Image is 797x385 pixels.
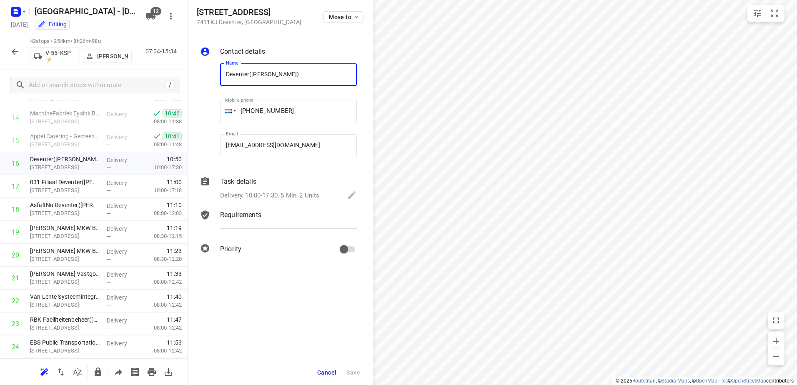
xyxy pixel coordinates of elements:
[31,5,139,18] h5: Rename
[29,79,165,92] input: Add or search stops within route
[107,316,138,325] p: Delivery
[12,160,19,167] div: 16
[167,247,182,255] span: 11:23
[160,367,177,375] span: Download route
[163,109,182,117] span: 10:46
[92,38,100,44] span: 98u
[30,232,100,240] p: [STREET_ADDRESS]
[90,364,106,380] button: Lock route
[30,155,100,163] p: Deventer([PERSON_NAME])
[12,114,19,122] div: 14
[30,201,100,209] p: AsfaltNu Deventer(Bart Van de Vrede)
[145,47,180,56] p: 07:04-15:34
[107,187,111,194] span: —
[140,255,182,263] p: 08:30-12:20
[107,279,111,285] span: —
[220,100,357,122] input: 1 (702) 123-4567
[143,8,159,25] button: 12
[30,292,100,301] p: Van Lente Systeemintegratie(Mareen Best)
[110,367,127,375] span: Share route
[53,367,69,375] span: Reverse route
[30,109,100,117] p: MachineFabriek Eysink B.V.(Jessica)
[616,378,794,384] li: © 2025 , © , © © contributors
[329,14,360,20] span: Move to
[197,7,302,17] h5: [STREET_ADDRESS]
[200,210,357,235] div: Requirements
[12,228,19,236] div: 19
[163,8,179,25] button: More
[167,201,182,209] span: 11:10
[12,137,19,145] div: 15
[732,378,766,384] a: OpenStreetMap
[167,338,182,347] span: 11:53
[140,347,182,355] p: 08:00-12:42
[30,178,100,186] p: 031 Filiaal Deventer(Marielle Gudde)
[197,19,302,25] p: 7411KJ Deventer , [GEOGRAPHIC_DATA]
[69,367,86,375] span: Sort by time window
[36,367,53,375] span: Reoptimize route
[12,251,19,259] div: 20
[323,11,363,23] button: Move to
[220,100,236,122] div: Netherlands: + 31
[140,163,182,172] p: 10:00-17:30
[8,20,31,29] h5: Project date
[107,233,111,240] span: —
[140,301,182,309] p: 08:00-12:42
[12,320,19,328] div: 23
[167,292,182,301] span: 11:40
[167,270,182,278] span: 11:33
[220,177,256,187] p: Task details
[107,179,138,187] p: Delivery
[30,247,100,255] p: Moore MKW B.V.(Nicole Massop)
[12,205,19,213] div: 18
[107,270,138,279] p: Delivery
[107,247,138,256] p: Delivery
[12,297,19,305] div: 22
[153,132,161,140] svg: Done
[30,315,100,324] p: RBK Faciliteitenbeheer(Maureen Bezemer)
[30,324,100,332] p: Munsterstraat 9, Deventer
[140,186,182,195] p: 10:00-17:18
[30,37,132,45] p: 42 stops • 254km • 8h26m
[107,142,111,148] span: —
[747,5,784,22] div: small contained button group
[107,339,138,347] p: Delivery
[107,110,138,118] p: Delivery
[200,47,357,58] div: Contact details
[30,347,100,355] p: Osnabrückstraat 28, Deventer
[107,156,138,164] p: Delivery
[696,378,728,384] a: OpenMapTiles
[90,38,92,44] span: •
[766,5,783,22] button: Fit zoom
[30,163,100,172] p: [STREET_ADDRESS]
[167,155,182,163] span: 10:50
[30,301,100,309] p: Herfordstraat 5, Deventer
[30,278,100,286] p: [STREET_ADDRESS]
[30,209,100,217] p: [STREET_ADDRESS]
[30,140,100,149] p: [STREET_ADDRESS]
[167,315,182,324] span: 11:47
[30,117,100,126] p: Groningerstraat 13, Deventer
[107,165,111,171] span: —
[140,117,182,126] p: 08:00-11:38
[347,190,357,200] svg: Edit
[38,20,67,28] div: You are currently in edit mode.
[97,53,128,60] p: [PERSON_NAME]
[30,255,100,263] p: [STREET_ADDRESS]
[314,365,340,380] button: Cancel
[150,7,161,15] span: 12
[140,278,182,286] p: 08:00-12:42
[200,177,357,202] div: Task detailsDelivery, 10:00-17:30, 5 Min, 2 Units
[140,209,182,217] p: 08:00-12:03
[12,182,19,190] div: 17
[140,324,182,332] p: 08:00-12:42
[82,50,132,63] button: [PERSON_NAME]
[107,348,111,354] span: —
[30,132,100,140] p: Appèl Catering - Gemeente Deventer - Bergpoortstraat(Samira Van den Bosch)
[225,98,253,102] label: Mobile phone
[165,80,175,90] div: /
[107,256,111,262] span: —
[220,47,265,57] p: Contact details
[107,202,138,210] p: Delivery
[167,178,182,186] span: 11:00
